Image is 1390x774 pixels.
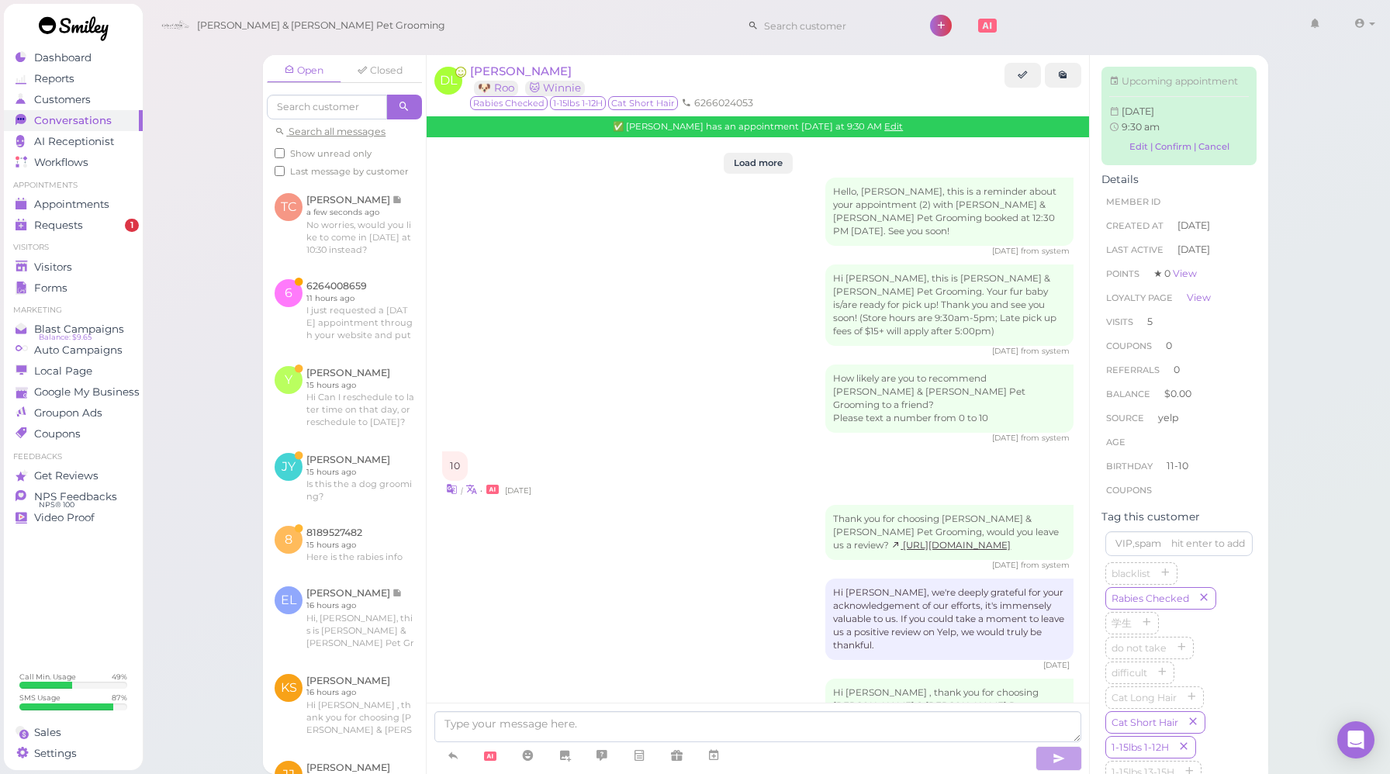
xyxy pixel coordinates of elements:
[1101,406,1257,430] li: yelp
[4,722,143,743] a: Sales
[4,361,143,382] a: Local Page
[4,47,143,68] a: Dashboard
[4,340,143,361] a: Auto Campaigns
[4,486,143,507] a: NPS Feedbacks NPS® 100
[275,126,386,137] a: Search all messages
[678,96,757,110] li: 6266024053
[112,693,127,703] div: 87 %
[34,385,140,399] span: Google My Business
[34,93,91,106] span: Customers
[884,121,903,132] a: Edit
[34,282,67,295] span: Forms
[1105,531,1253,556] input: VIP,spam
[34,261,72,274] span: Visitors
[34,135,114,148] span: AI Receptionist
[992,246,1021,256] span: 05/30/2025 10:31am
[1106,461,1153,472] span: Birthday
[1108,741,1172,753] span: 1-15lbs 1-12H
[434,67,462,95] span: DL
[1101,333,1257,358] li: 0
[1337,721,1374,758] div: Open Intercom Messenger
[1106,196,1160,207] span: Member ID
[1101,309,1257,334] li: 5
[1021,433,1070,443] span: from system
[1177,243,1210,257] span: [DATE]
[1106,485,1152,496] span: Coupons
[4,743,143,764] a: Settings
[34,198,109,211] span: Appointments
[470,96,548,110] span: Rabies Checked
[1101,173,1257,186] div: Details
[34,490,117,503] span: NPS Feedbacks
[4,242,143,253] li: Visitors
[1106,220,1164,231] span: Created At
[1106,340,1152,351] span: Coupons
[39,331,92,344] span: Balance: $9.65
[4,110,143,131] a: Conversations
[550,96,606,110] span: 1-15lbs 1-12H
[1106,365,1160,375] span: Referrals
[4,423,143,444] a: Coupons
[4,382,143,403] a: Google My Business
[1122,105,1154,117] span: Sat Aug 30 2025 09:30:00 GMT-0700 (Pacific Daylight Time)
[4,131,143,152] a: AI Receptionist
[1122,121,1160,133] span: 9:30 am
[34,427,81,441] span: Coupons
[4,152,143,173] a: Workflows
[992,560,1021,570] span: 05/31/2025 03:54pm
[4,257,143,278] a: Visitors
[19,672,76,682] div: Call Min. Usage
[4,215,143,236] a: Requests 1
[197,4,445,47] span: [PERSON_NAME] & [PERSON_NAME] Pet Grooming
[290,166,409,177] span: Last message by customer
[1101,510,1257,523] div: Tag this customer
[608,96,678,110] span: Cat Short Hair
[1106,268,1139,279] span: Points
[34,219,83,232] span: Requests
[4,89,143,110] a: Customers
[1021,346,1070,356] span: from system
[1187,292,1211,303] a: View
[1171,537,1245,551] div: hit enter to add
[724,153,793,174] button: Load more
[19,693,61,703] div: SMS Usage
[112,672,127,682] div: 49 %
[474,81,518,95] a: 🐶 Roo
[343,59,417,82] a: Closed
[1101,454,1257,479] li: 11-10
[4,403,143,423] a: Groupon Ads
[1021,246,1070,256] span: from system
[891,540,1011,551] a: [URL][DOMAIN_NAME]
[1106,389,1153,399] span: Balance
[626,121,884,132] span: [PERSON_NAME] has an appointment [DATE] at 9:30 AM
[1108,667,1150,679] span: difficult
[1164,388,1191,399] span: $0.00
[4,68,143,89] a: Reports
[34,156,88,169] span: Workflows
[825,579,1074,660] div: Hi [PERSON_NAME], we're deeply grateful for your acknowledgement of our efforts, it's immensely v...
[34,747,77,760] span: Settings
[1043,660,1070,670] span: 05/31/2025 03:54pm
[992,346,1021,356] span: 05/31/2025 03:21pm
[613,121,624,132] span: Confirmed
[34,365,92,378] span: Local Page
[825,505,1074,560] div: Thank you for choosing [PERSON_NAME] & [PERSON_NAME] Pet Grooming, would you leave us a review?
[4,319,143,340] a: Blast Campaigns Balance: $9.65
[1106,437,1125,447] span: age
[442,451,468,481] div: 10
[4,278,143,299] a: Forms
[461,485,463,496] i: |
[267,95,387,119] input: Search customer
[34,726,61,739] span: Sales
[1109,136,1249,157] a: Edit | Confirm | Cancel
[470,64,593,95] a: [PERSON_NAME] 🐶 Roo 🐱 Winnie
[4,507,143,528] a: Video Proof
[4,180,143,191] li: Appointments
[34,72,74,85] span: Reports
[1101,358,1257,382] li: 0
[1106,316,1133,327] span: Visits
[1106,244,1164,255] span: Last Active
[1021,560,1070,570] span: from system
[34,114,112,127] span: Conversations
[290,148,372,159] span: Show unread only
